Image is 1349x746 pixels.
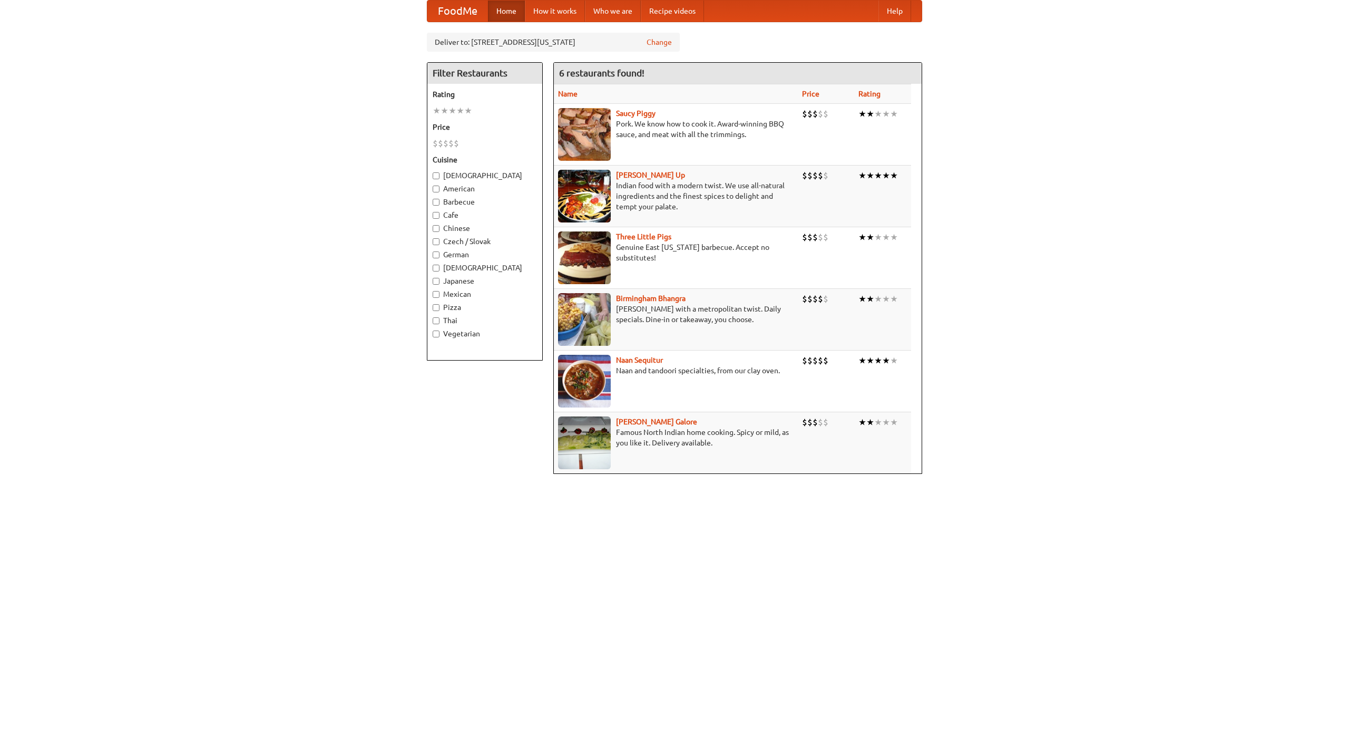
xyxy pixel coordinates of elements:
[823,293,828,305] li: $
[823,108,828,120] li: $
[890,170,898,181] li: ★
[558,365,794,376] p: Naan and tandoori specialties, from our clay oven.
[558,170,611,222] img: curryup.jpg
[807,293,813,305] li: $
[558,90,578,98] a: Name
[558,304,794,325] p: [PERSON_NAME] with a metropolitan twist. Daily specials. Dine-in or takeaway, you choose.
[433,236,537,247] label: Czech / Slovak
[433,328,537,339] label: Vegetarian
[802,170,807,181] li: $
[813,416,818,428] li: $
[558,242,794,263] p: Genuine East [US_STATE] barbecue. Accept no substitutes!
[802,231,807,243] li: $
[616,171,685,179] a: [PERSON_NAME] Up
[802,108,807,120] li: $
[802,355,807,366] li: $
[866,108,874,120] li: ★
[438,138,443,149] li: $
[866,231,874,243] li: ★
[890,416,898,428] li: ★
[433,238,439,245] input: Czech / Slovak
[488,1,525,22] a: Home
[823,355,828,366] li: $
[433,289,537,299] label: Mexican
[882,355,890,366] li: ★
[818,170,823,181] li: $
[448,138,454,149] li: $
[443,138,448,149] li: $
[433,197,537,207] label: Barbecue
[813,170,818,181] li: $
[858,355,866,366] li: ★
[818,293,823,305] li: $
[433,89,537,100] h5: Rating
[866,355,874,366] li: ★
[807,355,813,366] li: $
[874,416,882,428] li: ★
[874,231,882,243] li: ★
[858,416,866,428] li: ★
[874,108,882,120] li: ★
[433,302,537,313] label: Pizza
[858,108,866,120] li: ★
[616,109,656,118] a: Saucy Piggy
[882,293,890,305] li: ★
[858,90,881,98] a: Rating
[818,108,823,120] li: $
[866,293,874,305] li: ★
[813,293,818,305] li: $
[882,170,890,181] li: ★
[558,108,611,161] img: saucy.jpg
[558,293,611,346] img: bhangra.jpg
[807,416,813,428] li: $
[558,180,794,212] p: Indian food with a modern twist. We use all-natural ingredients and the finest spices to delight ...
[558,119,794,140] p: Pork. We know how to cook it. Award-winning BBQ sauce, and meat with all the trimmings.
[807,108,813,120] li: $
[433,251,439,258] input: German
[525,1,585,22] a: How it works
[433,172,439,179] input: [DEMOGRAPHIC_DATA]
[433,225,439,232] input: Chinese
[813,231,818,243] li: $
[464,105,472,117] li: ★
[858,231,866,243] li: ★
[647,37,672,47] a: Change
[433,304,439,311] input: Pizza
[456,105,464,117] li: ★
[818,355,823,366] li: $
[882,416,890,428] li: ★
[433,278,439,285] input: Japanese
[433,223,537,234] label: Chinese
[433,170,537,181] label: [DEMOGRAPHIC_DATA]
[427,33,680,52] div: Deliver to: [STREET_ADDRESS][US_STATE]
[559,68,644,78] ng-pluralize: 6 restaurants found!
[802,416,807,428] li: $
[818,231,823,243] li: $
[882,231,890,243] li: ★
[823,231,828,243] li: $
[813,355,818,366] li: $
[802,90,819,98] a: Price
[874,293,882,305] li: ★
[433,265,439,272] input: [DEMOGRAPHIC_DATA]
[890,293,898,305] li: ★
[427,1,488,22] a: FoodMe
[433,154,537,165] h5: Cuisine
[433,291,439,298] input: Mexican
[890,355,898,366] li: ★
[616,356,663,364] a: Naan Sequitur
[616,294,686,303] a: Birmingham Bhangra
[448,105,456,117] li: ★
[433,210,537,220] label: Cafe
[433,183,537,194] label: American
[616,232,671,241] a: Three Little Pigs
[433,249,537,260] label: German
[874,170,882,181] li: ★
[558,355,611,408] img: naansequitur.jpg
[866,416,874,428] li: ★
[807,231,813,243] li: $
